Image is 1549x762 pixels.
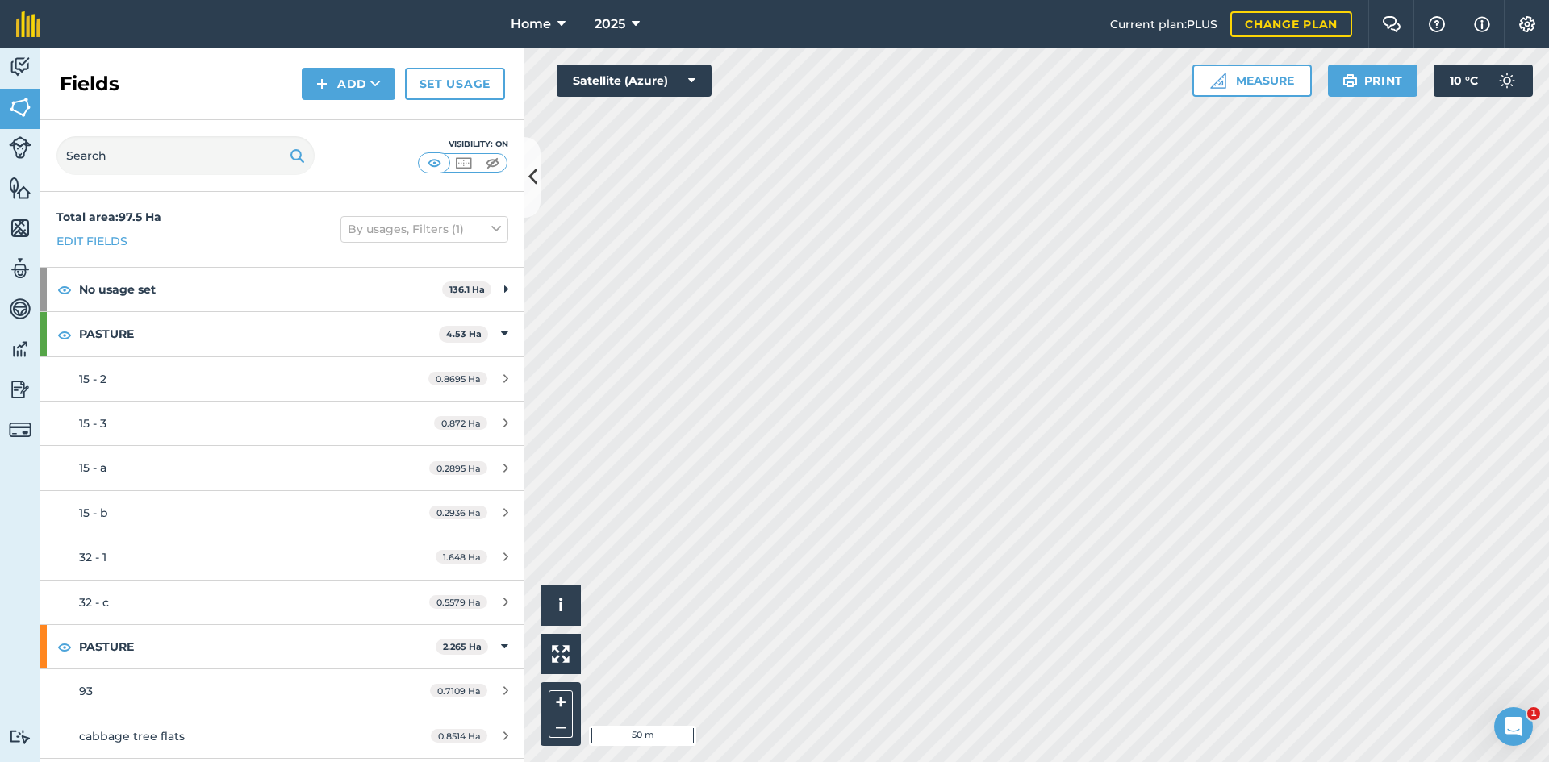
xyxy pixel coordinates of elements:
strong: PASTURE [79,625,436,668]
a: Edit fields [56,232,127,250]
span: 10 ° C [1450,65,1478,97]
img: svg+xml;base64,PHN2ZyB4bWxucz0iaHR0cDovL3d3dy53My5vcmcvMjAwMC9zdmciIHdpZHRoPSI1NiIgaGVpZ2h0PSI2MC... [9,216,31,240]
button: i [541,585,581,626]
div: No usage set136.1 Ha [40,268,524,311]
a: 930.7109 Ha [40,669,524,713]
img: svg+xml;base64,PHN2ZyB4bWxucz0iaHR0cDovL3d3dy53My5vcmcvMjAwMC9zdmciIHdpZHRoPSIxOCIgaGVpZ2h0PSIyNC... [57,637,72,656]
img: svg+xml;base64,PD94bWwgdmVyc2lvbj0iMS4wIiBlbmNvZGluZz0idXRmLTgiPz4KPCEtLSBHZW5lcmF0b3I6IEFkb2JlIE... [9,729,31,744]
input: Search [56,136,315,175]
img: fieldmargin Logo [16,11,40,37]
span: 1.648 Ha [436,550,487,564]
span: 15 - a [79,460,106,475]
img: svg+xml;base64,PD94bWwgdmVyc2lvbj0iMS4wIiBlbmNvZGluZz0idXRmLTgiPz4KPCEtLSBHZW5lcmF0b3I6IEFkb2JlIE... [9,337,31,361]
img: svg+xml;base64,PHN2ZyB4bWxucz0iaHR0cDovL3d3dy53My5vcmcvMjAwMC9zdmciIHdpZHRoPSIxNCIgaGVpZ2h0PSIyNC... [316,74,328,94]
span: Home [511,15,551,34]
span: 0.8695 Ha [428,372,487,385]
strong: 2.265 Ha [443,641,482,652]
img: Two speech bubbles overlapping with the left bubble in the forefront [1382,16,1401,32]
button: Print [1328,65,1418,97]
img: svg+xml;base64,PD94bWwgdmVyc2lvbj0iMS4wIiBlbmNvZGluZz0idXRmLTgiPz4KPCEtLSBHZW5lcmF0b3I6IEFkb2JlIE... [9,297,31,321]
span: i [558,595,563,615]
a: 15 - a0.2895 Ha [40,446,524,489]
span: 0.7109 Ha [430,684,487,697]
span: 32 - c [79,595,109,610]
a: 15 - b0.2936 Ha [40,491,524,535]
img: svg+xml;base64,PHN2ZyB4bWxucz0iaHR0cDovL3d3dy53My5vcmcvMjAwMC9zdmciIHdpZHRoPSI1MCIgaGVpZ2h0PSI0MC... [424,155,445,171]
button: + [549,690,573,714]
iframe: Intercom live chat [1494,707,1533,746]
strong: No usage set [79,268,442,311]
span: 1 [1527,707,1540,720]
span: 0.2895 Ha [429,461,487,475]
button: Add [302,68,395,100]
img: A question mark icon [1427,16,1447,32]
div: PASTURE2.265 Ha [40,625,524,668]
img: svg+xml;base64,PD94bWwgdmVyc2lvbj0iMS4wIiBlbmNvZGluZz0idXRmLTgiPz4KPCEtLSBHZW5lcmF0b3I6IEFkb2JlIE... [9,377,31,402]
a: 32 - c0.5579 Ha [40,581,524,624]
img: svg+xml;base64,PHN2ZyB4bWxucz0iaHR0cDovL3d3dy53My5vcmcvMjAwMC9zdmciIHdpZHRoPSI1NiIgaGVpZ2h0PSI2MC... [9,176,31,200]
img: svg+xml;base64,PD94bWwgdmVyc2lvbj0iMS4wIiBlbmNvZGluZz0idXRmLTgiPz4KPCEtLSBHZW5lcmF0b3I6IEFkb2JlIE... [9,256,31,281]
span: 15 - 2 [79,372,106,386]
span: 2025 [595,15,625,34]
strong: 136.1 Ha [449,284,485,295]
span: 0.2936 Ha [429,506,487,519]
a: cabbage tree flats0.8514 Ha [40,714,524,758]
div: Visibility: On [418,138,508,151]
span: 0.8514 Ha [431,729,487,743]
a: 15 - 20.8695 Ha [40,357,524,401]
span: 15 - b [79,506,108,520]
img: svg+xml;base64,PHN2ZyB4bWxucz0iaHR0cDovL3d3dy53My5vcmcvMjAwMC9zdmciIHdpZHRoPSIxOSIgaGVpZ2h0PSIyNC... [290,146,305,165]
img: svg+xml;base64,PD94bWwgdmVyc2lvbj0iMS4wIiBlbmNvZGluZz0idXRmLTgiPz4KPCEtLSBHZW5lcmF0b3I6IEFkb2JlIE... [9,55,31,79]
img: svg+xml;base64,PHN2ZyB4bWxucz0iaHR0cDovL3d3dy53My5vcmcvMjAwMC9zdmciIHdpZHRoPSI1MCIgaGVpZ2h0PSI0MC... [482,155,503,171]
button: Measure [1192,65,1312,97]
a: Change plan [1230,11,1352,37]
span: Current plan : PLUS [1110,15,1217,33]
a: Set usage [405,68,505,100]
span: 0.872 Ha [434,416,487,430]
a: 32 - 11.648 Ha [40,535,524,579]
strong: PASTURE [79,312,439,356]
img: svg+xml;base64,PHN2ZyB4bWxucz0iaHR0cDovL3d3dy53My5vcmcvMjAwMC9zdmciIHdpZHRoPSIxOCIgaGVpZ2h0PSIyNC... [57,325,72,344]
span: 0.5579 Ha [429,595,487,609]
img: svg+xml;base64,PHN2ZyB4bWxucz0iaHR0cDovL3d3dy53My5vcmcvMjAwMC9zdmciIHdpZHRoPSIxOCIgaGVpZ2h0PSIyNC... [57,280,72,299]
button: 10 °C [1434,65,1533,97]
img: svg+xml;base64,PD94bWwgdmVyc2lvbj0iMS4wIiBlbmNvZGluZz0idXRmLTgiPz4KPCEtLSBHZW5lcmF0b3I6IEFkb2JlIE... [1491,65,1523,97]
div: PASTURE4.53 Ha [40,312,524,356]
img: svg+xml;base64,PHN2ZyB4bWxucz0iaHR0cDovL3d3dy53My5vcmcvMjAwMC9zdmciIHdpZHRoPSIxNyIgaGVpZ2h0PSIxNy... [1474,15,1490,34]
img: Ruler icon [1210,73,1226,89]
span: 93 [79,684,93,698]
img: Four arrows, one pointing top left, one top right, one bottom right and the last bottom left [552,645,570,663]
button: By usages, Filters (1) [340,216,508,242]
strong: Total area : 97.5 Ha [56,210,161,224]
button: Satellite (Azure) [557,65,712,97]
span: 32 - 1 [79,550,106,564]
h2: Fields [60,71,119,97]
strong: 4.53 Ha [446,328,482,339]
a: 15 - 30.872 Ha [40,402,524,445]
button: – [549,714,573,738]
img: svg+xml;base64,PHN2ZyB4bWxucz0iaHR0cDovL3d3dy53My5vcmcvMjAwMC9zdmciIHdpZHRoPSIxOSIgaGVpZ2h0PSIyNC... [1342,71,1358,90]
img: svg+xml;base64,PD94bWwgdmVyc2lvbj0iMS4wIiBlbmNvZGluZz0idXRmLTgiPz4KPCEtLSBHZW5lcmF0b3I6IEFkb2JlIE... [9,418,31,441]
img: svg+xml;base64,PD94bWwgdmVyc2lvbj0iMS4wIiBlbmNvZGluZz0idXRmLTgiPz4KPCEtLSBHZW5lcmF0b3I6IEFkb2JlIE... [9,136,31,159]
span: cabbage tree flats [79,729,185,743]
img: svg+xml;base64,PHN2ZyB4bWxucz0iaHR0cDovL3d3dy53My5vcmcvMjAwMC9zdmciIHdpZHRoPSI1MCIgaGVpZ2h0PSI0MC... [453,155,474,171]
span: 15 - 3 [79,416,106,431]
img: A cog icon [1518,16,1537,32]
img: svg+xml;base64,PHN2ZyB4bWxucz0iaHR0cDovL3d3dy53My5vcmcvMjAwMC9zdmciIHdpZHRoPSI1NiIgaGVpZ2h0PSI2MC... [9,95,31,119]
